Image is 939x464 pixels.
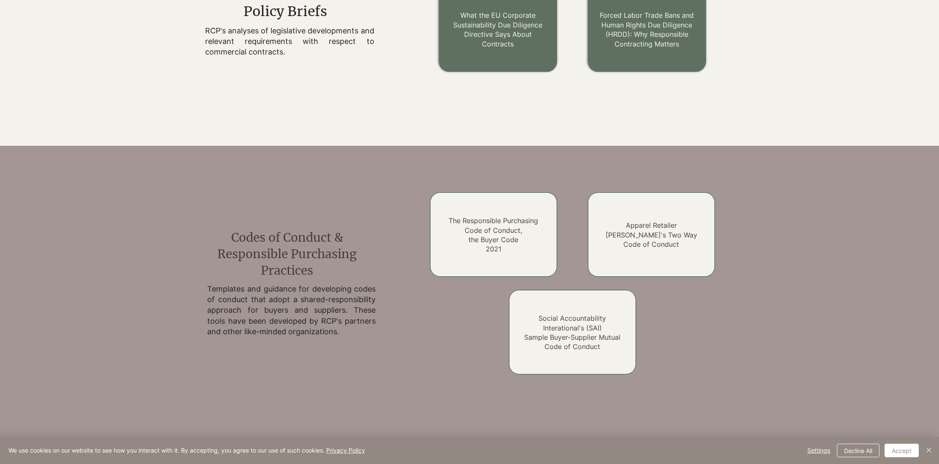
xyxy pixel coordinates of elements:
[807,444,830,457] span: Settings
[205,25,374,57] p: RCP's analyses of legislative developments and relevant requirements with respect to commercial c...
[453,11,542,48] a: What the EU Corporate Sustainability Due Diligence Directive Says About Contracts
[244,3,327,20] span: Policy Briefs
[606,221,697,248] a: Apparel Retailer [PERSON_NAME]'s Two Way Code of Conduct
[600,11,694,48] a: Forced Labor Trade Bans and Human Rights Due Diligence (HRDD): Why Responsible Contracting Matters
[326,447,365,454] a: Privacy Policy
[885,444,919,457] button: Accept
[8,447,365,454] span: We use cookies on our website to see how you interact with it. By accepting, you agree to our use...
[217,230,357,278] span: Codes of Conduct & Responsible Purchasing Practices
[449,216,538,253] a: The Responsible Purchasing Code of Conduct,the Buyer Code2021
[924,445,934,455] img: Close
[924,444,934,457] button: Close
[207,284,376,336] span: Templates and guidance for developing codes of conduct that adopt a shared-responsibility approac...
[837,444,879,457] button: Decline All
[524,314,620,351] a: Social Accountability Interational's (SAI)Sample Buyer-Supplier Mutual Code of Conduct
